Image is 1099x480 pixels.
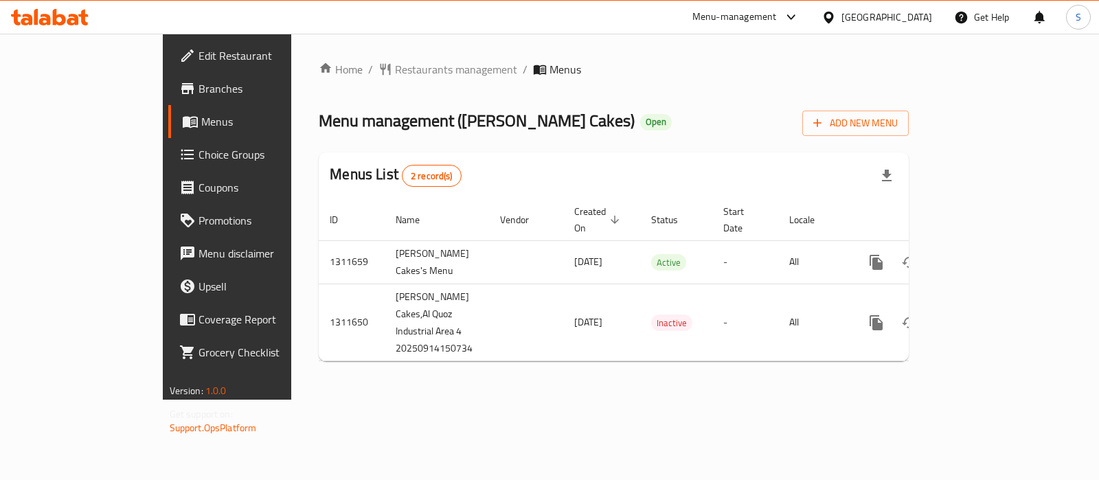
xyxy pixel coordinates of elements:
a: Upsell [168,270,346,303]
a: Menu disclaimer [168,237,346,270]
span: ID [330,212,356,228]
a: Grocery Checklist [168,336,346,369]
span: Open [640,116,672,128]
span: Start Date [723,203,762,236]
span: Locale [789,212,832,228]
a: Coverage Report [168,303,346,336]
span: Vendor [500,212,547,228]
td: All [778,284,849,361]
span: Inactive [651,315,692,331]
span: Upsell [199,278,335,295]
span: Menus [549,61,581,78]
td: 1311650 [319,284,385,361]
button: Change Status [893,246,926,279]
li: / [523,61,528,78]
span: Name [396,212,438,228]
span: Active [651,255,686,271]
th: Actions [849,199,1003,241]
span: Grocery Checklist [199,344,335,361]
div: Open [640,114,672,130]
span: Menu management ( [PERSON_NAME] Cakes ) [319,105,635,136]
table: enhanced table [319,199,1003,362]
div: Menu-management [692,9,777,25]
a: Coupons [168,171,346,204]
a: Menus [168,105,346,138]
span: Menus [201,113,335,130]
span: Status [651,212,696,228]
span: Coupons [199,179,335,196]
span: Edit Restaurant [199,47,335,64]
span: Coverage Report [199,311,335,328]
span: Choice Groups [199,146,335,163]
button: Add New Menu [802,111,909,136]
span: Get support on: [170,405,233,423]
td: All [778,240,849,284]
a: Promotions [168,204,346,237]
li: / [368,61,373,78]
div: Active [651,254,686,271]
a: Edit Restaurant [168,39,346,72]
td: 1311659 [319,240,385,284]
nav: breadcrumb [319,61,909,78]
span: Branches [199,80,335,97]
span: S [1076,10,1081,25]
a: Branches [168,72,346,105]
span: Add New Menu [813,115,898,132]
button: Change Status [893,306,926,339]
div: [GEOGRAPHIC_DATA] [841,10,932,25]
span: 1.0.0 [205,382,227,400]
div: Total records count [402,165,462,187]
div: Export file [870,159,903,192]
a: Restaurants management [378,61,517,78]
span: Menu disclaimer [199,245,335,262]
span: [DATE] [574,313,602,331]
a: Support.OpsPlatform [170,419,257,437]
span: Version: [170,382,203,400]
span: Created On [574,203,624,236]
td: [PERSON_NAME] Cakes's Menu [385,240,489,284]
button: more [860,246,893,279]
td: - [712,284,778,361]
h2: Menus List [330,164,461,187]
a: Choice Groups [168,138,346,171]
span: [DATE] [574,253,602,271]
button: more [860,306,893,339]
span: 2 record(s) [403,170,461,183]
td: - [712,240,778,284]
td: [PERSON_NAME] Cakes,Al Quoz Industrial Area 4 20250914150734 [385,284,489,361]
span: Promotions [199,212,335,229]
span: Restaurants management [395,61,517,78]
